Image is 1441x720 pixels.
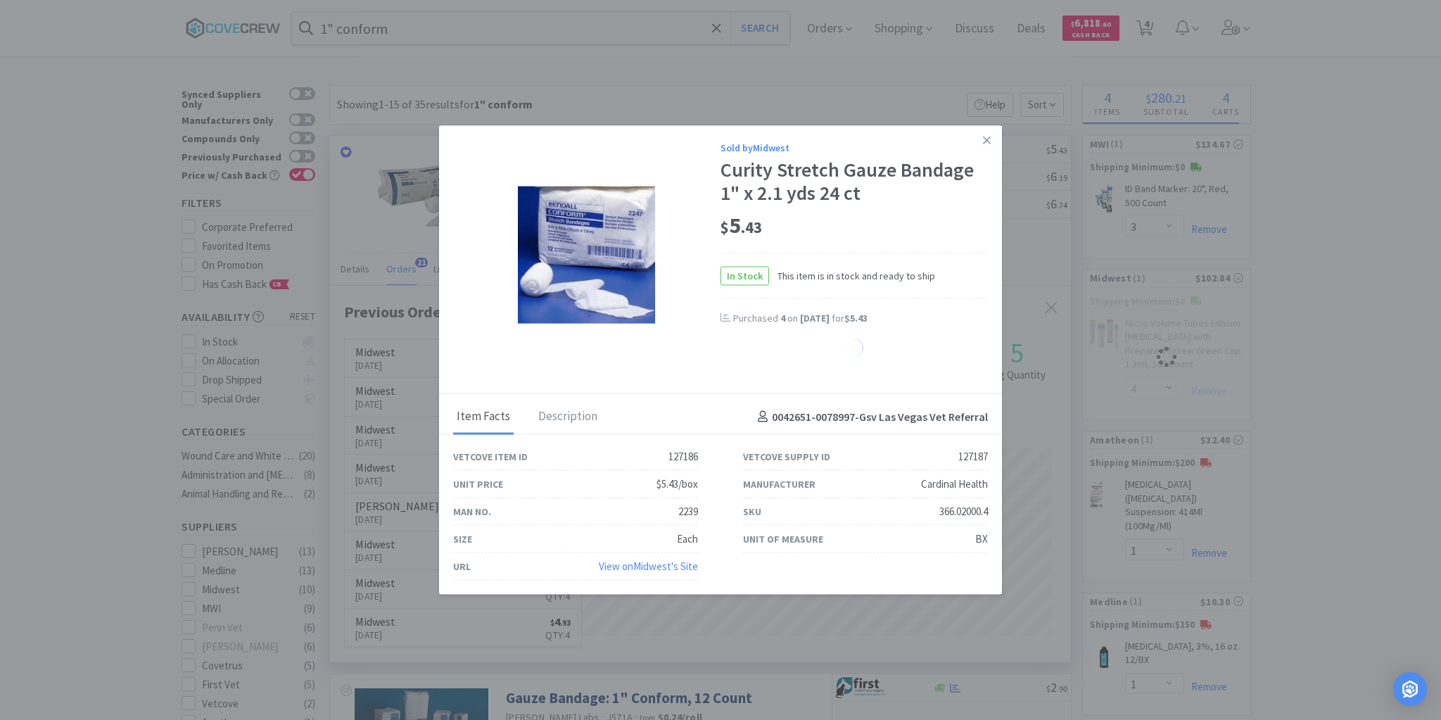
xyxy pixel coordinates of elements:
div: Open Intercom Messenger [1393,672,1427,706]
div: Each [677,531,698,548]
div: Purchased on for [733,311,988,325]
div: Vetcove Supply ID [743,449,830,465]
div: URL [453,559,471,574]
div: 127187 [958,448,988,465]
span: [DATE] [800,311,830,324]
span: This item is in stock and ready to ship [769,267,935,283]
div: Man No. [453,504,491,519]
div: Curity Stretch Gauze Bandage 1" x 2.1 yds 24 ct [720,158,988,205]
h4: 0042651-0078997 - Gsv Las Vegas Vet Referral [752,408,988,427]
div: Size [453,531,472,547]
span: $ [720,217,729,237]
div: 127186 [668,448,698,465]
div: Unit Price [453,476,503,492]
div: 2239 [678,503,698,520]
span: 4 [780,311,785,324]
div: Unit of Measure [743,531,823,547]
span: . 43 [741,217,762,237]
div: SKU [743,504,761,519]
div: Item Facts [453,400,514,435]
div: $5.43/box [656,476,698,493]
div: Vetcove Item ID [453,449,528,465]
span: In Stock [721,267,768,284]
div: Description [535,400,601,435]
span: 5 [720,211,762,239]
img: d57e57122eaa4f7e87446df96f9b4d81_127187.jpeg [495,163,678,346]
span: $5.43 [844,311,868,324]
div: 366.02000.4 [939,503,988,520]
div: Cardinal Health [921,476,988,493]
div: Manufacturer [743,476,815,492]
a: View onMidwest's Site [599,560,698,573]
div: BX [975,531,988,548]
div: Sold by Midwest [720,139,988,155]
